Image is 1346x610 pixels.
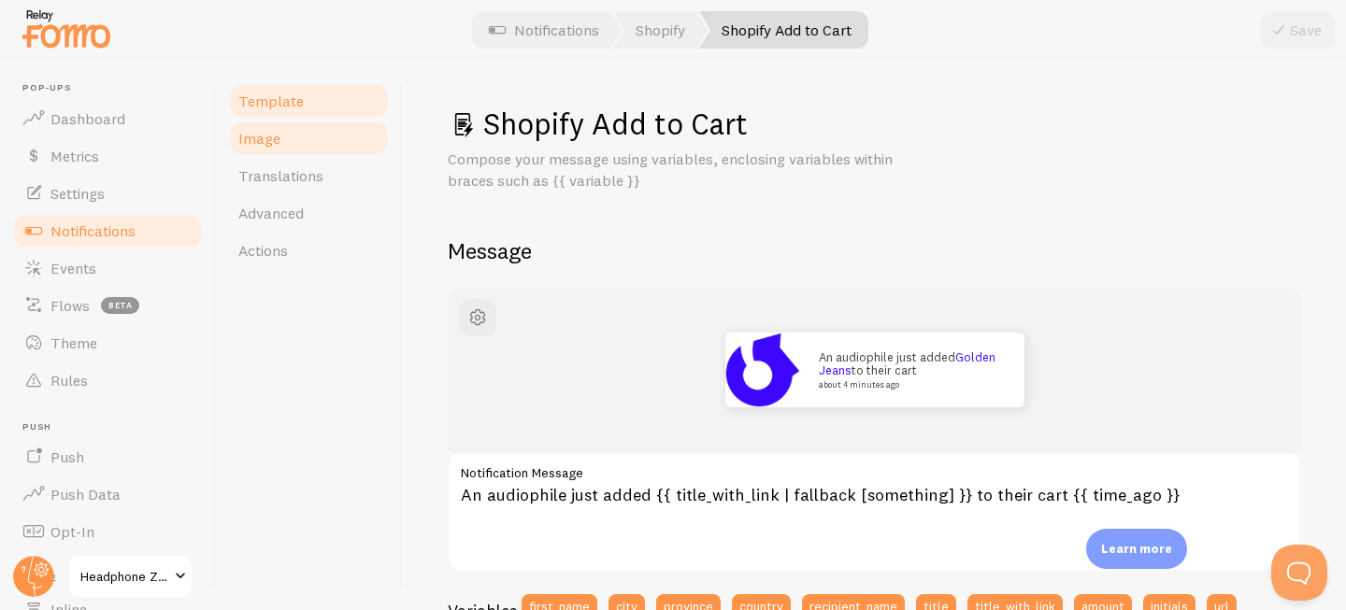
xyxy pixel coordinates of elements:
[22,421,204,433] span: Push
[11,287,204,324] a: Flows beta
[227,120,391,157] a: Image
[11,324,204,362] a: Theme
[1101,540,1172,558] p: Learn more
[227,157,391,194] a: Translations
[101,297,139,314] span: beta
[20,5,113,52] img: fomo-relay-logo-orange.svg
[50,485,121,504] span: Push Data
[11,438,204,475] a: Push
[238,129,280,148] span: Image
[11,475,204,513] a: Push Data
[725,333,800,407] img: Fomo
[819,380,1000,390] small: about 4 minutes ago
[227,232,391,269] a: Actions
[448,236,1301,265] h2: Message
[238,166,323,185] span: Translations
[67,554,193,599] a: Headphone Zone
[238,92,304,110] span: Template
[50,221,136,240] span: Notifications
[11,100,204,137] a: Dashboard
[11,212,204,249] a: Notifications
[11,137,204,175] a: Metrics
[50,447,84,466] span: Push
[11,175,204,212] a: Settings
[238,241,288,260] span: Actions
[238,204,304,222] span: Advanced
[22,82,204,94] span: Pop-ups
[50,184,105,203] span: Settings
[11,362,204,399] a: Rules
[50,333,97,352] span: Theme
[50,371,88,390] span: Rules
[819,350,1006,389] p: An audiophile just added to their cart
[50,109,125,128] span: Dashboard
[11,249,204,287] a: Events
[50,259,96,277] span: Events
[227,82,391,120] a: Template
[1086,529,1187,569] div: Learn more
[1271,545,1327,601] iframe: Help Scout Beacon - Open
[819,349,995,377] a: Golden Jeans
[80,565,169,588] span: Headphone Zone
[448,149,896,192] p: Compose your message using variables, enclosing variables within braces such as {{ variable }}
[50,522,94,541] span: Opt-In
[11,513,204,550] a: Opt-In
[50,296,90,315] span: Flows
[448,105,1301,143] h1: Shopify Add to Cart
[227,194,391,232] a: Advanced
[50,147,99,165] span: Metrics
[448,452,1301,484] label: Notification Message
